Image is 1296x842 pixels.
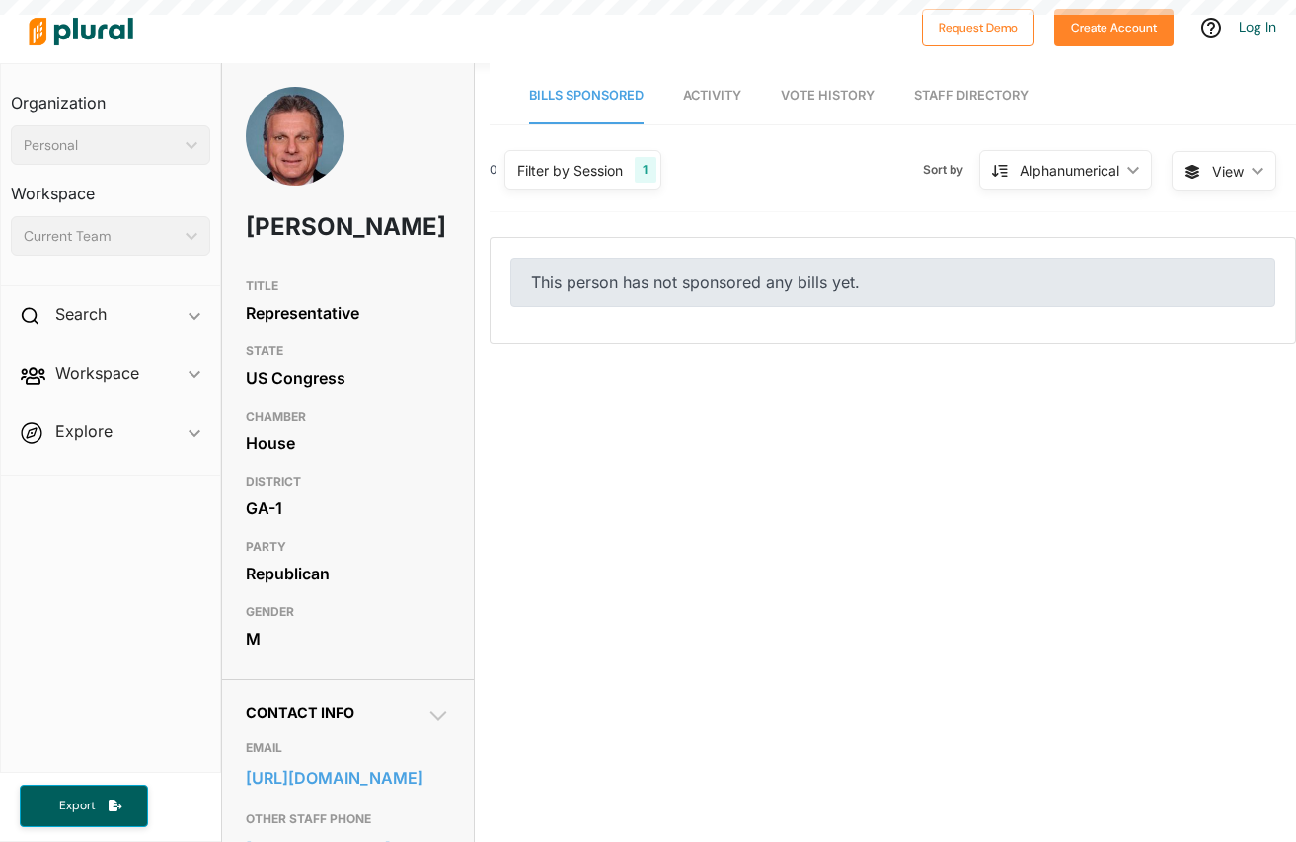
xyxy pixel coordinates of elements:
[45,798,109,814] span: Export
[24,135,178,156] div: Personal
[246,736,450,760] h3: EMAIL
[11,165,210,208] h3: Workspace
[1054,16,1174,37] a: Create Account
[246,470,450,494] h3: DISTRICT
[11,74,210,117] h3: Organization
[246,763,450,793] a: [URL][DOMAIN_NAME]
[1054,9,1174,46] button: Create Account
[246,274,450,298] h3: TITLE
[781,88,875,103] span: Vote History
[246,559,450,588] div: Republican
[246,535,450,559] h3: PARTY
[246,405,450,428] h3: CHAMBER
[490,161,497,179] div: 0
[246,807,450,831] h3: OTHER STAFF PHONE
[923,161,979,179] span: Sort by
[246,363,450,393] div: US Congress
[246,600,450,624] h3: GENDER
[683,68,741,124] a: Activity
[55,303,107,325] h2: Search
[922,9,1034,46] button: Request Demo
[246,340,450,363] h3: STATE
[246,197,368,257] h1: [PERSON_NAME]
[517,160,623,181] div: Filter by Session
[246,624,450,653] div: M
[922,16,1034,37] a: Request Demo
[246,704,354,721] span: Contact Info
[1020,160,1119,181] div: Alphanumerical
[20,785,148,827] button: Export
[1239,18,1276,36] a: Log In
[246,428,450,458] div: House
[246,87,344,207] img: Headshot of Buddy Carter
[683,88,741,103] span: Activity
[246,494,450,523] div: GA-1
[1212,161,1244,182] span: View
[529,88,644,103] span: Bills Sponsored
[510,258,1275,307] div: This person has not sponsored any bills yet.
[914,68,1029,124] a: Staff Directory
[781,68,875,124] a: Vote History
[24,226,178,247] div: Current Team
[635,157,655,183] div: 1
[246,298,450,328] div: Representative
[529,68,644,124] a: Bills Sponsored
